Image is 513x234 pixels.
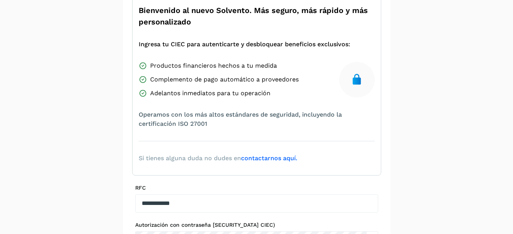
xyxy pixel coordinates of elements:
[135,222,378,228] label: Autorización con contraseña [SECURITY_DATA] CIEC)
[150,89,270,98] span: Adelantos inmediatos para tu operación
[351,73,363,86] img: secure
[241,154,297,162] a: contactarnos aquí.
[139,110,375,128] span: Operamos con los más altos estándares de seguridad, incluyendo la certificación ISO 27001
[139,154,297,163] span: Si tienes alguna duda no dudes en
[139,40,350,49] span: Ingresa tu CIEC para autenticarte y desbloquear beneficios exclusivos:
[135,185,378,191] label: RFC
[150,61,277,70] span: Productos financieros hechos a tu medida
[139,5,375,28] span: Bienvenido al nuevo Solvento. Más seguro, más rápido y más personalizado
[150,75,299,84] span: Complemento de pago automático a proveedores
